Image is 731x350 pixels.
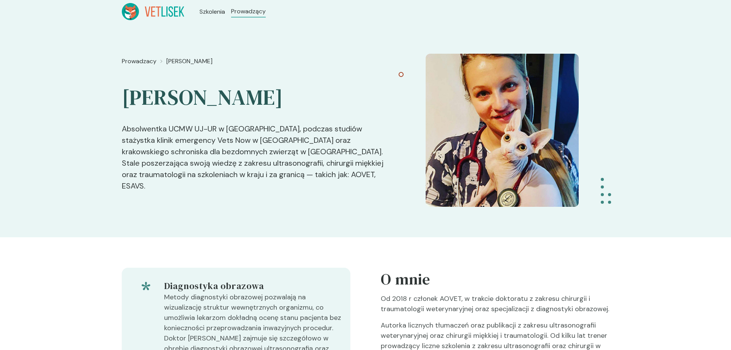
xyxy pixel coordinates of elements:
img: 69088f02-b5a1-4b3c-a0c3-7f2feb80be74_lek-wet-lidia-nosal.png [426,54,579,207]
h5: Diagnostyka obrazowa [164,280,344,292]
p: Od 2018 r członek AOVET, w trakcie doktoratu z zakresu chirurgii i traumatologii weterynaryjnej o... [381,294,609,320]
a: [PERSON_NAME] [166,57,212,66]
h5: O mnie [381,268,609,291]
a: Prowadzący [231,7,266,16]
h2: [PERSON_NAME] [122,69,387,111]
a: Prowadzacy [122,57,156,66]
p: Absolwentka UCMW UJ-UR w [GEOGRAPHIC_DATA], podczas studiów stażystka klinik emergency Vets Now w... [122,111,387,192]
a: Szkolenia [200,7,225,16]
